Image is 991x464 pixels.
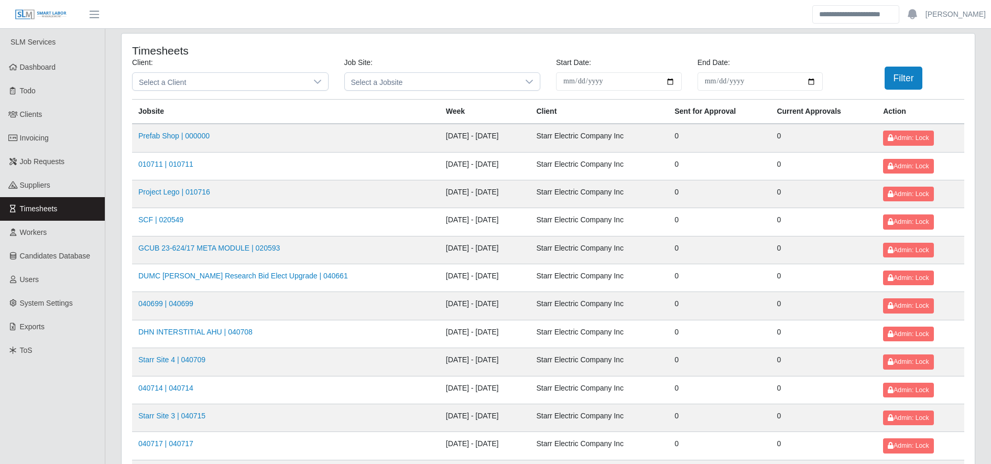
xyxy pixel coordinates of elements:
td: 0 [668,292,770,320]
a: 010711 | 010711 [138,160,193,168]
span: Clients [20,110,42,118]
td: [DATE] - [DATE] [440,208,530,236]
button: Admin: Lock [883,159,933,174]
td: Starr Electric Company Inc [530,432,668,460]
td: 0 [668,152,770,180]
th: Jobsite [132,100,440,124]
button: Admin: Lock [883,214,933,229]
a: DHN INTERSTITIAL AHU | 040708 [138,328,253,336]
a: Starr Site 4 | 040709 [138,355,205,364]
td: 0 [668,320,770,348]
td: [DATE] - [DATE] [440,320,530,348]
span: Invoicing [20,134,49,142]
td: 0 [668,124,770,152]
td: [DATE] - [DATE] [440,432,530,460]
td: 0 [770,180,877,208]
a: 040717 | 040717 [138,439,193,448]
td: Starr Electric Company Inc [530,236,668,264]
span: Exports [20,322,45,331]
img: SLM Logo [15,9,67,20]
span: Select a Jobsite [345,73,519,90]
td: [DATE] - [DATE] [440,376,530,404]
span: Admin: Lock [888,414,929,422]
td: 0 [668,376,770,404]
td: 0 [668,264,770,292]
span: Admin: Lock [888,134,929,142]
a: DUMC [PERSON_NAME] Research Bid Elect Upgrade | 040661 [138,272,348,280]
td: 0 [668,432,770,460]
td: Starr Electric Company Inc [530,152,668,180]
td: 0 [668,180,770,208]
a: [PERSON_NAME] [925,9,986,20]
td: 0 [770,152,877,180]
td: Starr Electric Company Inc [530,376,668,404]
button: Admin: Lock [883,438,933,453]
td: 0 [770,376,877,404]
td: 0 [770,432,877,460]
td: 0 [770,236,877,264]
td: 0 [770,320,877,348]
button: Filter [885,67,923,90]
th: Current Approvals [770,100,877,124]
span: System Settings [20,299,73,307]
span: Select a Client [133,73,307,90]
td: Starr Electric Company Inc [530,208,668,236]
td: 0 [770,264,877,292]
button: Admin: Lock [883,383,933,397]
td: 0 [668,208,770,236]
td: [DATE] - [DATE] [440,292,530,320]
label: End Date: [698,57,730,68]
td: Starr Electric Company Inc [530,320,668,348]
td: 0 [770,404,877,431]
td: 0 [668,348,770,376]
input: Search [812,5,899,24]
a: 040699 | 040699 [138,299,193,308]
span: Todo [20,87,36,95]
a: GCUB 23-624/17 META MODULE | 020593 [138,244,280,252]
a: Project Lego | 010716 [138,188,210,196]
span: SLM Services [10,38,56,46]
a: SCF | 020549 [138,215,183,224]
span: Dashboard [20,63,56,71]
td: 0 [770,348,877,376]
span: Admin: Lock [888,330,929,338]
button: Admin: Lock [883,271,933,285]
span: Admin: Lock [888,218,929,225]
span: Admin: Lock [888,274,929,282]
span: Admin: Lock [888,246,929,254]
a: Starr Site 3 | 040715 [138,412,205,420]
td: 0 [770,124,877,152]
td: [DATE] - [DATE] [440,348,530,376]
span: Candidates Database [20,252,91,260]
td: [DATE] - [DATE] [440,124,530,152]
td: Starr Electric Company Inc [530,264,668,292]
span: Workers [20,228,47,236]
td: [DATE] - [DATE] [440,180,530,208]
button: Admin: Lock [883,187,933,201]
span: ToS [20,346,32,354]
td: Starr Electric Company Inc [530,292,668,320]
a: 040714 | 040714 [138,384,193,392]
span: Admin: Lock [888,302,929,309]
td: 0 [668,236,770,264]
h4: Timesheets [132,44,470,57]
td: 0 [668,404,770,431]
th: Week [440,100,530,124]
span: Timesheets [20,204,58,213]
td: Starr Electric Company Inc [530,404,668,431]
td: [DATE] - [DATE] [440,404,530,431]
span: Job Requests [20,157,65,166]
button: Admin: Lock [883,298,933,313]
th: Client [530,100,668,124]
td: Starr Electric Company Inc [530,180,668,208]
th: Sent for Approval [668,100,770,124]
th: Action [877,100,964,124]
span: Admin: Lock [888,442,929,449]
td: [DATE] - [DATE] [440,264,530,292]
button: Admin: Lock [883,327,933,341]
td: 0 [770,292,877,320]
span: Admin: Lock [888,163,929,170]
td: Starr Electric Company Inc [530,124,668,152]
td: [DATE] - [DATE] [440,152,530,180]
span: Admin: Lock [888,190,929,198]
